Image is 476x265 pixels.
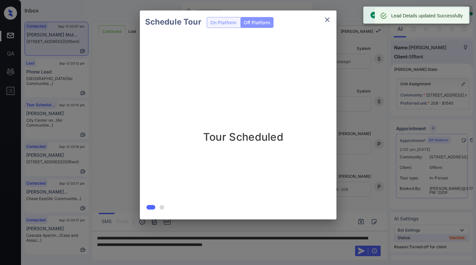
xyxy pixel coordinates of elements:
div: Lead Details updated Successfully [391,10,463,22]
img: success.888e7dccd4847a8d9502.gif [211,65,276,131]
h2: Schedule Tour [140,10,207,33]
button: close [321,13,334,26]
div: Off-Platform Tour scheduled successfully [370,9,458,22]
p: Tour Scheduled [203,131,283,143]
